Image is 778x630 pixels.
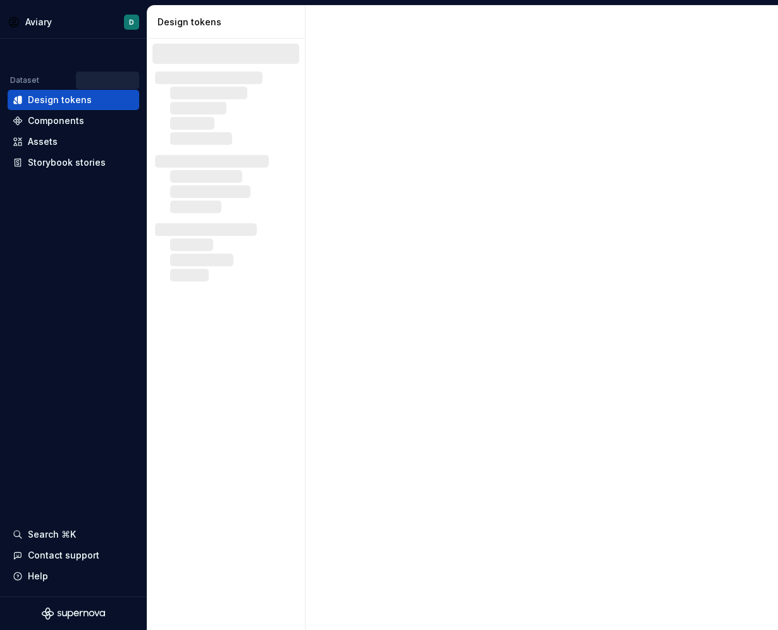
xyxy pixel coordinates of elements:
[28,570,48,583] div: Help
[8,132,139,152] a: Assets
[8,545,139,565] button: Contact support
[8,524,139,545] button: Search ⌘K
[28,94,92,106] div: Design tokens
[28,114,84,127] div: Components
[8,90,139,110] a: Design tokens
[8,566,139,586] button: Help
[42,607,105,620] svg: Supernova Logo
[28,135,58,148] div: Assets
[3,8,144,35] button: AviaryD
[157,16,300,28] div: Design tokens
[129,17,134,27] div: D
[28,528,76,541] div: Search ⌘K
[28,549,99,562] div: Contact support
[8,152,139,173] a: Storybook stories
[10,75,39,85] div: Dataset
[8,111,139,131] a: Components
[28,156,106,169] div: Storybook stories
[25,16,52,28] div: Aviary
